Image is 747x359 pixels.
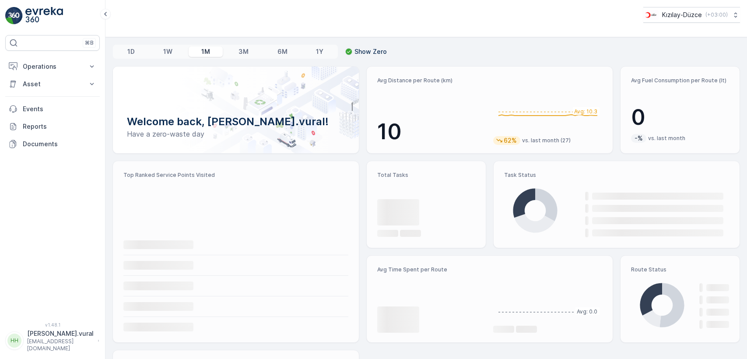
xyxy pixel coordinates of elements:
div: HH [7,334,21,348]
p: Welcome back, [PERSON_NAME].vural! [127,115,345,129]
p: 6M [277,47,288,56]
a: Reports [5,118,100,135]
p: vs. last month [648,135,685,142]
p: Task Status [504,172,729,179]
p: [EMAIL_ADDRESS][DOMAIN_NAME] [27,338,94,352]
p: Have a zero-waste day [127,129,345,139]
button: HH[PERSON_NAME].vural[EMAIL_ADDRESS][DOMAIN_NAME] [5,329,100,352]
p: 1M [201,47,210,56]
p: 1D [127,47,135,56]
p: -% [634,134,644,143]
p: Asset [23,80,82,88]
p: Reports [23,122,96,131]
p: Total Tasks [377,172,475,179]
p: Top Ranked Service Points Visited [123,172,348,179]
button: Asset [5,75,100,93]
p: 62% [503,136,518,145]
p: 1W [163,47,172,56]
button: Kızılay-Düzce(+03:00) [643,7,740,23]
p: Avg Time Spent per Route [377,266,486,273]
img: download_svj7U3e.png [643,10,659,20]
p: Kızılay-Düzce [662,11,702,19]
p: 1Y [316,47,323,56]
p: Documents [23,140,96,148]
img: logo [5,7,23,25]
p: Show Zero [354,47,387,56]
p: vs. last month (27) [522,137,571,144]
p: 3M [238,47,249,56]
p: 0 [631,104,729,130]
p: Operations [23,62,82,71]
a: Events [5,100,100,118]
img: logo_light-DOdMpM7g.png [25,7,63,25]
p: ⌘B [85,39,94,46]
p: Avg Fuel Consumption per Route (lt) [631,77,729,84]
p: Route Status [631,266,729,273]
span: v 1.48.1 [5,322,100,327]
p: Avg Distance per Route (km) [377,77,486,84]
p: Events [23,105,96,113]
button: Operations [5,58,100,75]
p: ( +03:00 ) [705,11,728,18]
p: 10 [377,119,486,145]
p: [PERSON_NAME].vural [27,329,94,338]
a: Documents [5,135,100,153]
